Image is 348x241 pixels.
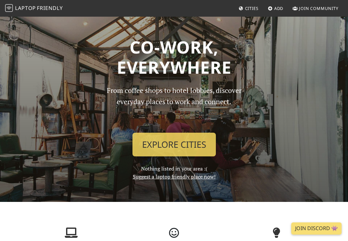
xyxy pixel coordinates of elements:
a: LaptopFriendly LaptopFriendly [5,3,63,14]
span: Cities [245,5,259,11]
a: Add [265,3,286,14]
h1: Co-work, Everywhere [24,37,324,78]
p: From coffee shops to hotel lobbies, discover everyday places to work and connect. [101,85,247,128]
img: LaptopFriendly [5,4,13,12]
span: Join Community [299,5,338,11]
span: Laptop [15,4,36,12]
a: Suggest a laptop friendly place now! [133,173,216,180]
a: Cities [236,3,261,14]
span: Friendly [37,4,63,12]
a: Join Discord 👾 [291,222,342,235]
a: Explore Cities [132,133,216,156]
a: Join Community [290,3,341,14]
div: Nothing listed in your area :( [97,85,251,181]
span: Add [274,5,284,11]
